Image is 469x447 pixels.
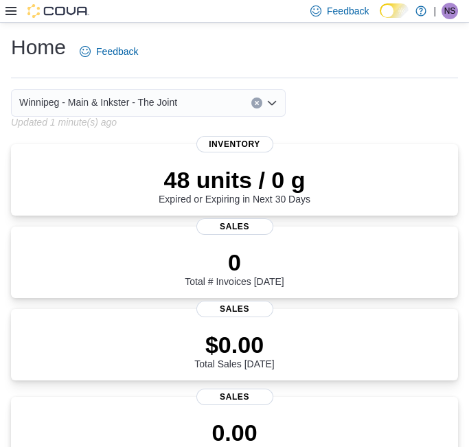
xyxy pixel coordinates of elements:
span: Inventory [196,136,273,152]
div: Nirbhai Singh [442,3,458,19]
img: Cova [27,4,89,18]
span: Sales [196,389,273,405]
div: Total Sales [DATE] [194,331,274,369]
span: Sales [196,218,273,235]
button: Open list of options [266,98,277,108]
div: Total # Invoices [DATE] [185,249,284,287]
span: Winnipeg - Main & Inkster - The Joint [19,94,177,111]
p: $0.00 [194,331,274,358]
h1: Home [11,34,66,61]
input: Dark Mode [380,3,409,18]
span: Sales [196,301,273,317]
p: Updated 1 minute(s) ago [11,117,117,128]
p: | [433,3,436,19]
span: Dark Mode [380,18,380,19]
p: 48 units / 0 g [159,166,310,194]
p: 0 [185,249,284,276]
span: Feedback [96,45,138,58]
div: Expired or Expiring in Next 30 Days [159,166,310,205]
button: Clear input [251,98,262,108]
a: Feedback [74,38,144,65]
span: Feedback [327,4,369,18]
p: 0.00 [162,419,308,446]
span: NS [444,3,456,19]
